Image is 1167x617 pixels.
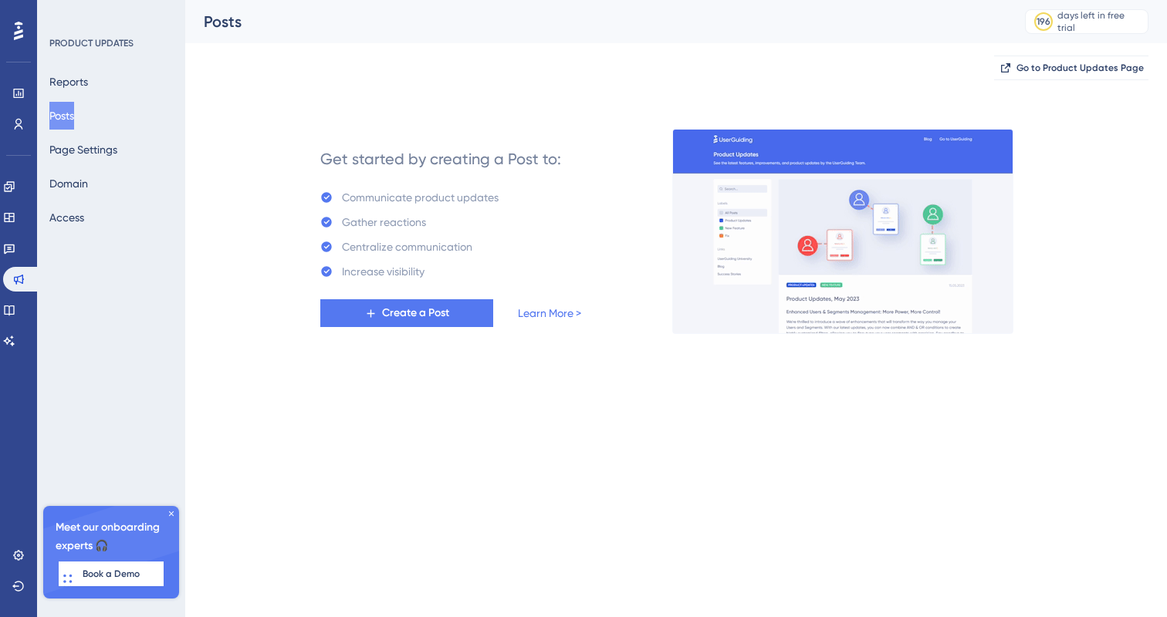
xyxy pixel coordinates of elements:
div: Centralize communication [342,238,472,256]
iframe: UserGuiding AI Assistant Launcher [1102,556,1148,602]
img: 253145e29d1258e126a18a92d52e03bb.gif [672,129,1013,334]
button: Create a Post [320,299,493,327]
div: Increase visibility [342,262,425,281]
div: 196 [1037,15,1050,28]
button: Access [49,204,84,231]
span: Go to Product Updates Page [1016,62,1144,74]
button: Page Settings [49,136,117,164]
button: Go to Product Updates Page [994,56,1148,80]
button: Domain [49,170,88,197]
div: Communicate product updates [342,188,499,207]
div: days left in free trial [1057,9,1143,34]
div: PRODUCT UPDATES [49,37,134,49]
div: Drag [63,558,73,605]
div: Gather reactions [342,213,426,231]
span: Create a Post [382,304,449,322]
a: Learn More > [518,304,581,322]
span: Meet our onboarding experts 🎧 [56,518,167,555]
div: Posts [204,11,986,32]
div: Get started by creating a Post to: [320,148,561,170]
button: Reports [49,68,88,96]
button: Book a Demo [59,561,164,586]
button: Posts [49,102,74,130]
span: Book a Demo [83,568,140,580]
